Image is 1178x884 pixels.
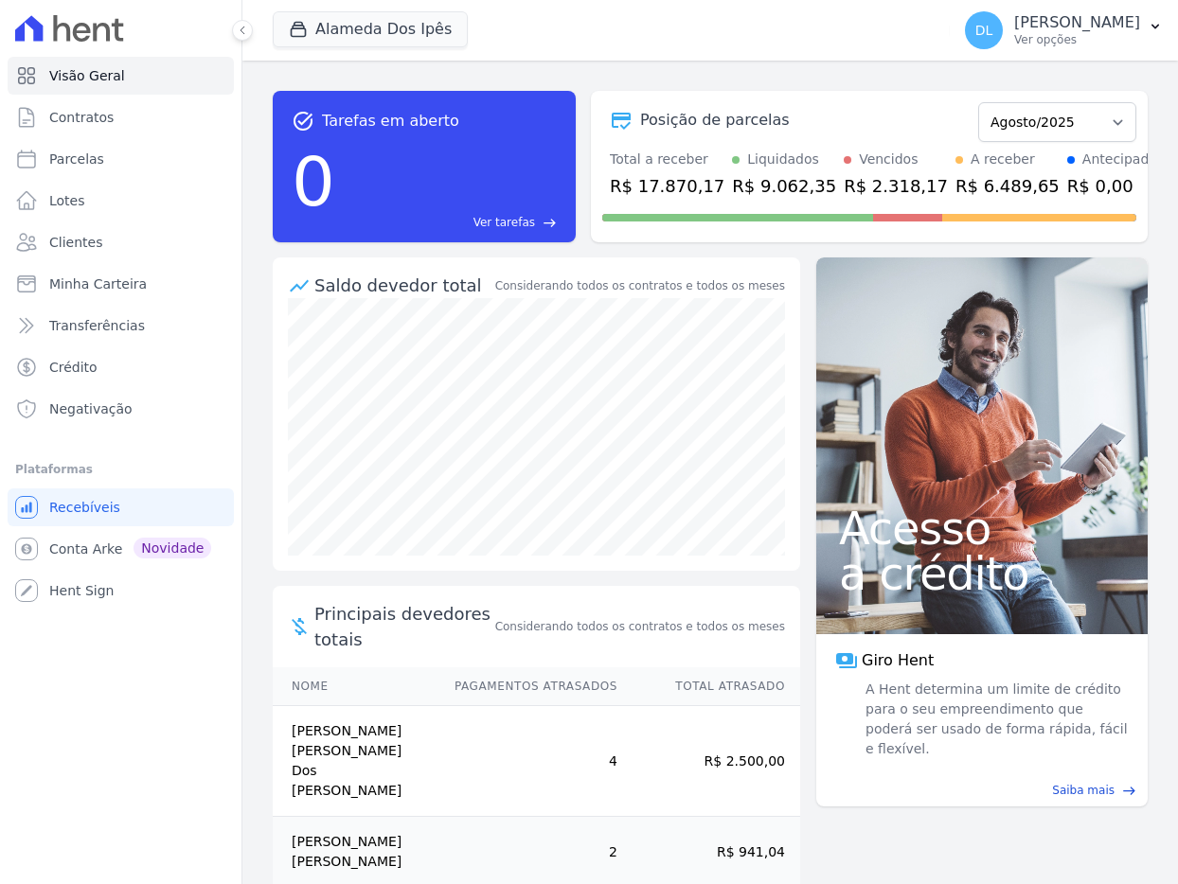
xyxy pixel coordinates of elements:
a: Visão Geral [8,57,234,95]
td: 4 [437,706,618,817]
span: DL [975,24,993,37]
div: R$ 0,00 [1067,173,1157,199]
td: [PERSON_NAME] [PERSON_NAME] Dos [PERSON_NAME] [273,706,437,817]
a: Ver tarefas east [343,214,557,231]
span: Giro Hent [862,649,934,672]
a: Recebíveis [8,488,234,526]
th: Total Atrasado [618,667,800,706]
span: Principais devedores totais [314,601,491,652]
div: Considerando todos os contratos e todos os meses [495,277,785,294]
span: Contratos [49,108,114,127]
span: east [543,216,557,230]
a: Contratos [8,98,234,136]
span: Tarefas em aberto [322,110,459,133]
span: Transferências [49,316,145,335]
div: Antecipado [1082,150,1157,169]
a: Crédito [8,348,234,386]
div: 0 [292,133,335,231]
th: Pagamentos Atrasados [437,667,618,706]
a: Minha Carteira [8,265,234,303]
span: Crédito [49,358,98,377]
span: Negativação [49,399,133,418]
span: east [1122,784,1136,798]
span: A Hent determina um limite de crédito para o seu empreendimento que poderá ser usado de forma ráp... [862,680,1129,759]
p: Ver opções [1014,32,1140,47]
span: a crédito [839,551,1125,596]
button: Alameda Dos Ipês [273,11,468,47]
a: Negativação [8,390,234,428]
a: Saiba mais east [828,782,1136,799]
a: Clientes [8,223,234,261]
div: Liquidados [747,150,819,169]
span: Novidade [134,538,211,558]
div: R$ 9.062,35 [732,173,836,199]
span: Considerando todos os contratos e todos os meses [495,618,785,635]
span: Recebíveis [49,498,120,517]
span: Saiba mais [1052,782,1115,799]
div: Vencidos [859,150,918,169]
td: R$ 2.500,00 [618,706,800,817]
th: Nome [273,667,437,706]
div: Plataformas [15,458,226,481]
span: Ver tarefas [473,214,535,231]
button: DL [PERSON_NAME] Ver opções [950,4,1178,57]
a: Hent Sign [8,572,234,610]
div: R$ 2.318,17 [844,173,948,199]
span: Hent Sign [49,581,115,600]
p: [PERSON_NAME] [1014,13,1140,32]
div: Posição de parcelas [640,109,790,132]
div: R$ 6.489,65 [955,173,1060,199]
span: Minha Carteira [49,274,147,293]
a: Parcelas [8,140,234,178]
div: Total a receber [610,150,724,169]
a: Transferências [8,307,234,345]
span: Acesso [839,505,1125,551]
span: task_alt [292,110,314,133]
a: Conta Arke Novidade [8,530,234,568]
div: R$ 17.870,17 [610,173,724,199]
span: Lotes [49,191,85,210]
div: A receber [971,150,1035,169]
span: Parcelas [49,150,104,168]
a: Lotes [8,182,234,220]
span: Conta Arke [49,539,122,558]
span: Visão Geral [49,66,125,85]
div: Saldo devedor total [314,273,491,298]
span: Clientes [49,233,102,252]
